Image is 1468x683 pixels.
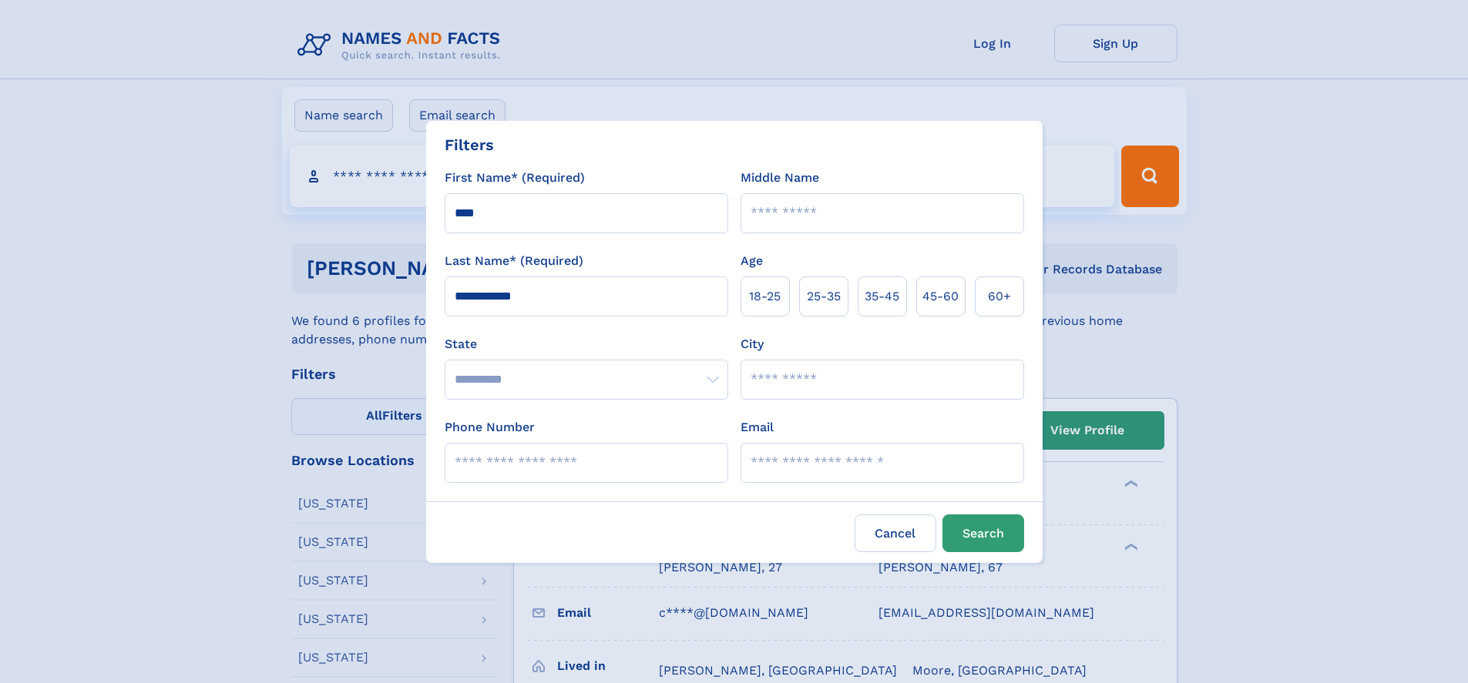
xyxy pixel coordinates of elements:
[855,514,936,552] label: Cancel
[741,252,763,270] label: Age
[741,418,774,437] label: Email
[445,133,494,156] div: Filters
[445,335,728,353] label: State
[865,287,899,306] span: 35‑45
[749,287,781,306] span: 18‑25
[445,418,535,437] label: Phone Number
[445,169,585,187] label: First Name* (Required)
[942,514,1024,552] button: Search
[445,252,583,270] label: Last Name* (Required)
[988,287,1011,306] span: 60+
[922,287,959,306] span: 45‑60
[741,169,819,187] label: Middle Name
[741,335,764,353] label: City
[807,287,841,306] span: 25‑35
